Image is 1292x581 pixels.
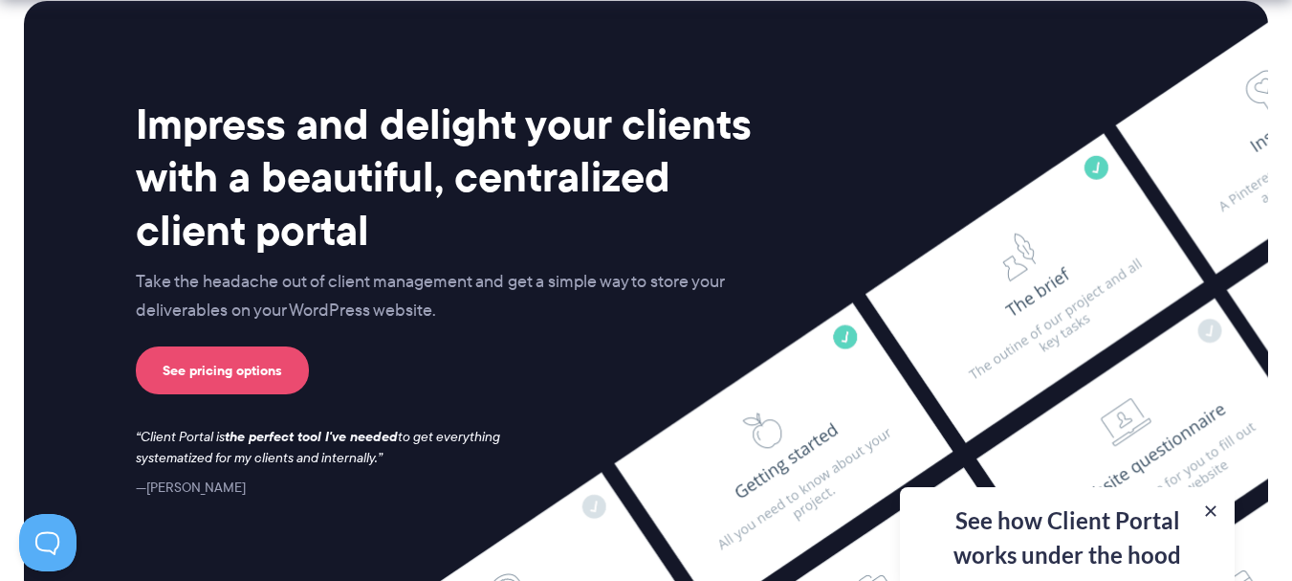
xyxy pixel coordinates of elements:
[136,268,765,325] p: Take the headache out of client management and get a simple way to store your deliverables on you...
[136,98,765,257] h2: Impress and delight your clients with a beautiful, centralized client portal
[19,514,77,571] iframe: Toggle Customer Support
[136,427,526,469] p: Client Portal is to get everything systematized for my clients and internally.
[225,426,398,447] strong: the perfect tool I've needed
[136,346,309,394] a: See pricing options
[136,478,246,497] cite: [PERSON_NAME]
